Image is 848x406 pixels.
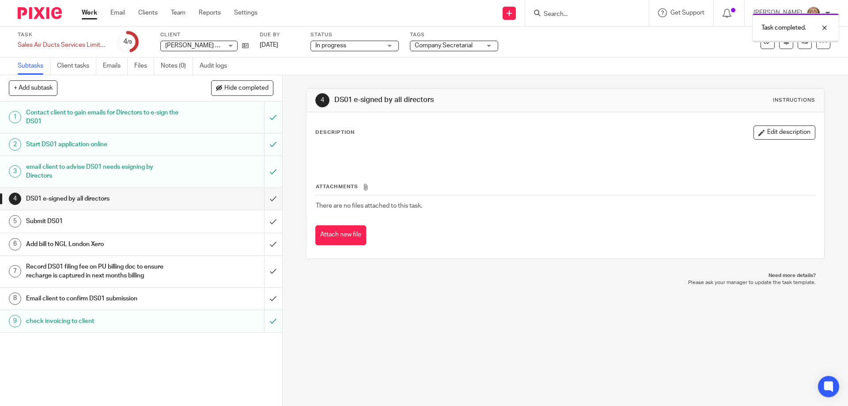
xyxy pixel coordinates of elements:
span: [DATE] [260,42,278,48]
span: Company Secretarial [415,42,473,49]
a: Notes (0) [161,57,193,75]
p: Need more details? [315,272,815,279]
label: Task [18,31,106,38]
span: There are no files attached to this task. [316,203,422,209]
div: 5 [9,215,21,228]
button: Edit description [753,125,815,140]
label: Tags [410,31,498,38]
small: /9 [127,40,132,45]
div: Sales Air Ducts Services Limited/6528089 - DS01 application for PU [18,41,106,49]
div: 8 [9,292,21,305]
a: Subtasks [18,57,50,75]
a: Clients [138,8,158,17]
span: Attachments [316,184,358,189]
div: 3 [9,165,21,178]
h1: Add bill to NGL London Xero [26,238,179,251]
span: In progress [315,42,346,49]
div: 4 [315,93,329,107]
button: + Add subtask [9,80,57,95]
div: 1 [9,111,21,123]
div: 4 [9,193,21,205]
h1: check invoicing to client [26,315,179,328]
button: Hide completed [211,80,273,95]
img: JW%20photo.JPG [806,6,821,20]
div: 2 [9,138,21,151]
p: Description [315,129,355,136]
h1: email client to advise DS01 needs esigning by Directors [26,160,179,183]
h1: Contact client to gain emails for Directors to e-sign the DS01 [26,106,179,129]
div: 4 [123,37,132,47]
a: Work [82,8,97,17]
h1: Record DS01 filing fee on PU billing doc to ensure recharge is captured in next months billing [26,260,179,283]
button: Attach new file [315,225,366,245]
a: Files [134,57,154,75]
p: Please ask your manager to update the task template. [315,279,815,286]
div: 7 [9,265,21,277]
h1: DS01 e-signed by all directors [26,192,179,205]
h1: Email client to confirm DS01 submission [26,292,179,305]
span: Hide completed [224,85,269,92]
a: Settings [234,8,257,17]
img: Pixie [18,7,62,19]
p: Task completed. [761,23,806,32]
a: Client tasks [57,57,96,75]
a: Emails [103,57,128,75]
label: Client [160,31,249,38]
span: [PERSON_NAME] Limited [165,42,236,49]
div: Instructions [773,97,815,104]
h1: Submit DS01 [26,215,179,228]
h1: Start DS01 application online [26,138,179,151]
a: Team [171,8,185,17]
h1: DS01 e-signed by all directors [334,95,584,105]
a: Email [110,8,125,17]
a: Reports [199,8,221,17]
a: Audit logs [200,57,234,75]
label: Status [310,31,399,38]
div: 9 [9,315,21,327]
div: 6 [9,238,21,250]
label: Due by [260,31,299,38]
